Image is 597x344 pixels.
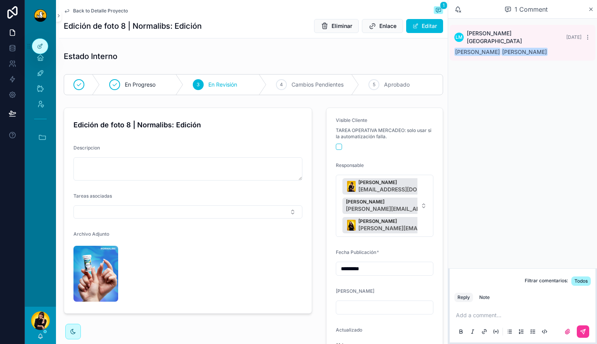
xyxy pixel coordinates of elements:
[64,21,202,31] h1: Edición de foto 8 | Normalibs: Edición
[571,276,591,286] button: Todos
[73,231,109,237] span: Archivo Adjunto
[314,19,359,33] button: Eliminar
[64,51,117,62] h1: Estado Interno
[25,31,56,159] div: scrollable content
[358,218,483,224] span: [PERSON_NAME]
[336,327,362,333] span: Actualizado
[280,82,283,88] span: 4
[358,179,453,186] span: [PERSON_NAME]
[342,217,494,233] button: Unselect 2
[64,8,128,14] a: Back to Detalle Proyecto
[73,205,302,219] button: Select Button
[566,34,581,40] span: [DATE]
[384,81,410,89] span: Aprobado
[515,5,548,14] span: 1 Comment
[362,19,403,33] button: Enlace
[336,175,433,237] button: Select Button
[336,249,376,255] span: Fecha Publicación
[34,9,47,22] img: App logo
[73,193,112,199] span: Tareas asociadas
[73,246,118,302] img: Edición-de-foto-5-Normalibs-Diseño_Mesa-de-trabajo-1-copia-4.jpg
[125,81,155,89] span: En Progreso
[336,162,364,168] span: Responsable
[336,288,374,294] span: [PERSON_NAME]
[501,48,548,56] span: [PERSON_NAME]
[358,224,483,232] span: [PERSON_NAME][EMAIL_ADDRESS][PERSON_NAME][DOMAIN_NAME]
[73,8,128,14] span: Back to Detalle Proyecto
[292,81,344,89] span: Cambios Pendientes
[454,48,501,56] span: [PERSON_NAME]
[342,198,482,214] button: Unselect 9
[440,2,447,9] span: 1
[332,22,352,30] span: Eliminar
[197,82,199,88] span: 3
[454,293,473,302] button: Reply
[373,82,375,88] span: 5
[525,278,568,286] span: Filtrar comentarios:
[479,294,490,301] div: Note
[406,19,443,33] button: Editar
[379,22,396,30] span: Enlace
[358,186,453,193] span: [EMAIL_ADDRESS][DOMAIN_NAME]
[346,205,470,213] span: [PERSON_NAME][EMAIL_ADDRESS][DOMAIN_NAME]
[342,178,464,195] button: Unselect 1
[73,145,100,151] span: Descripcion
[346,199,470,205] span: [PERSON_NAME]
[456,34,463,40] span: LM
[476,293,493,302] button: Note
[208,81,237,89] span: En Revisión
[336,127,433,140] span: TAREA OPERATIVA MERCADEO: solo usar si la automatización falla.
[336,117,367,123] span: Visible Cliente
[73,120,302,130] h4: Edición de foto 8 | Normalibs: Edición
[467,30,566,45] span: [PERSON_NAME] [GEOGRAPHIC_DATA]
[434,6,443,16] button: 1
